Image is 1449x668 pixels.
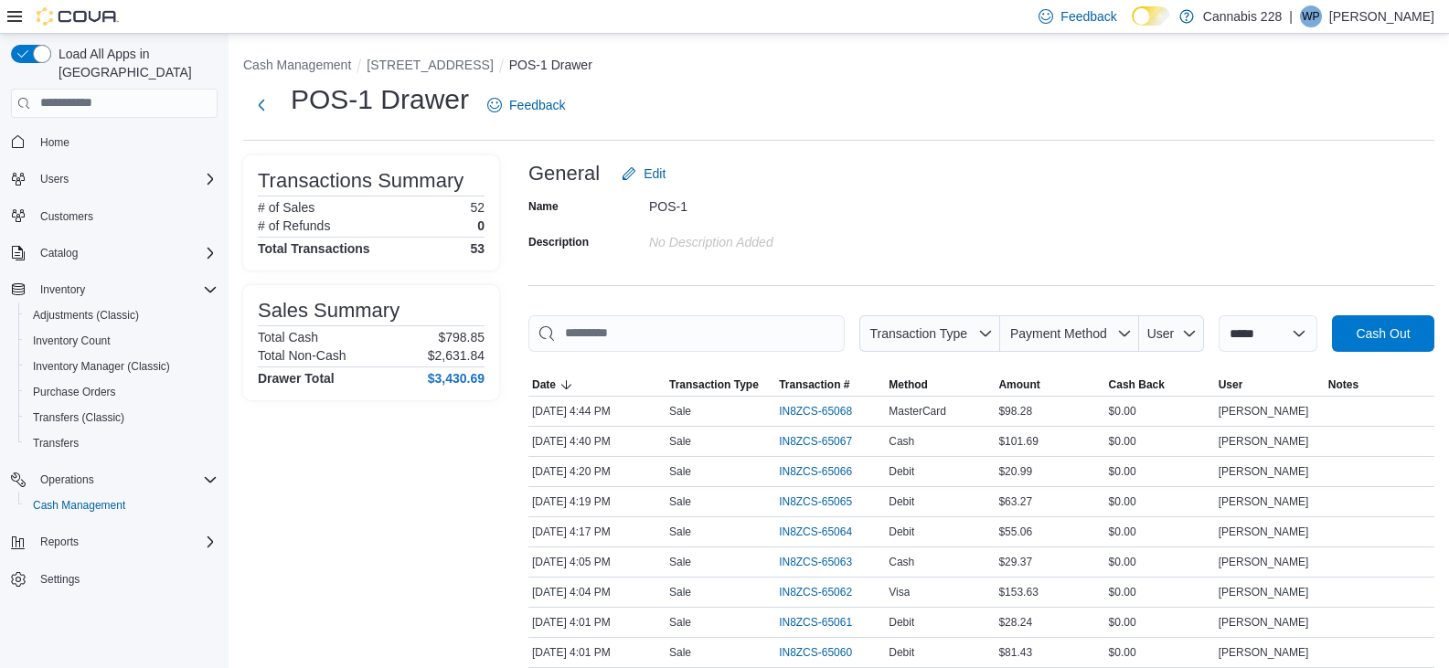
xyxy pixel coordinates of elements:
span: IN8ZCS-65061 [779,615,852,630]
h6: # of Sales [258,200,314,215]
a: Adjustments (Classic) [26,304,146,326]
img: Cova [37,7,119,26]
div: [DATE] 4:44 PM [528,400,666,422]
div: [DATE] 4:05 PM [528,551,666,573]
button: Users [4,166,225,192]
span: Users [40,172,69,186]
span: $63.27 [998,494,1032,509]
span: Amount [998,377,1039,392]
a: Transfers [26,432,86,454]
button: Inventory Manager (Classic) [18,354,225,379]
button: POS-1 Drawer [509,58,592,72]
button: Users [33,168,76,190]
span: Operations [33,469,218,491]
button: [STREET_ADDRESS] [367,58,493,72]
a: Inventory Manager (Classic) [26,355,177,377]
span: Feedback [509,96,565,114]
span: Transfers [33,436,79,451]
span: Load All Apps in [GEOGRAPHIC_DATA] [51,45,218,81]
span: Home [40,135,69,150]
div: [DATE] 4:01 PM [528,641,666,663]
span: Customers [33,205,218,228]
span: Inventory Count [33,334,111,348]
span: Adjustments (Classic) [26,304,218,326]
span: [PERSON_NAME] [1219,645,1309,660]
span: Cash [889,434,914,449]
nav: An example of EuiBreadcrumbs [243,56,1434,78]
div: [DATE] 4:04 PM [528,581,666,603]
span: Transaction Type [669,377,759,392]
span: Cash Management [26,494,218,516]
span: Date [532,377,556,392]
span: Transfers (Classic) [26,407,218,429]
button: Purchase Orders [18,379,225,405]
h6: Total Cash [258,330,318,345]
button: Operations [33,469,101,491]
span: Inventory Manager (Classic) [33,359,170,374]
span: Inventory Count [26,330,218,352]
span: User [1219,377,1243,392]
span: User [1147,326,1175,341]
span: [PERSON_NAME] [1219,585,1309,599]
span: [PERSON_NAME] [1219,404,1309,419]
button: Settings [4,566,225,592]
h3: Sales Summary [258,300,400,322]
div: $0.00 [1105,581,1215,603]
button: Notes [1325,374,1434,396]
input: Dark Mode [1132,6,1170,26]
span: IN8ZCS-65062 [779,585,852,599]
a: Feedback [480,87,572,123]
span: Settings [40,572,80,587]
span: [PERSON_NAME] [1219,494,1309,509]
div: Wayne Price [1300,5,1322,27]
div: $0.00 [1105,611,1215,633]
div: [DATE] 4:19 PM [528,491,666,513]
button: Reports [33,531,86,553]
div: $0.00 [1105,430,1215,452]
span: Reports [33,531,218,553]
button: Next [243,87,280,123]
span: Payment Method [1010,326,1107,341]
h4: 53 [470,241,485,256]
a: Inventory Count [26,330,118,352]
button: User [1215,374,1325,396]
span: IN8ZCS-65064 [779,525,852,539]
span: Home [33,131,218,154]
span: Settings [33,567,218,590]
span: Debit [889,615,914,630]
span: Debit [889,464,914,479]
span: $101.69 [998,434,1038,449]
span: MasterCard [889,404,946,419]
div: No Description added [649,228,894,249]
span: Inventory [40,282,85,297]
button: IN8ZCS-65060 [779,641,870,663]
button: IN8ZCS-65067 [779,430,870,452]
button: Reports [4,529,225,555]
button: Catalog [33,242,85,264]
button: Inventory [4,277,225,302]
button: Catalog [4,240,225,266]
span: IN8ZCS-65060 [779,645,852,660]
button: Transaction # [775,374,885,396]
span: IN8ZCS-65065 [779,494,852,509]
div: $0.00 [1105,641,1215,663]
span: Reports [40,535,79,549]
span: Catalog [40,246,78,260]
span: Feedback [1060,7,1116,26]
p: $2,631.84 [428,348,485,363]
a: Settings [33,568,87,590]
button: Transaction Type [859,315,1000,352]
p: Sale [669,645,691,660]
h4: Total Transactions [258,241,370,256]
p: Sale [669,615,691,630]
div: [DATE] 4:01 PM [528,611,666,633]
div: [DATE] 4:40 PM [528,430,666,452]
p: Sale [669,525,691,539]
span: [PERSON_NAME] [1219,615,1309,630]
button: Edit [614,155,673,192]
a: Cash Management [26,494,133,516]
label: Name [528,199,559,214]
span: [PERSON_NAME] [1219,464,1309,479]
span: WP [1302,5,1319,27]
span: Cash Out [1356,324,1410,343]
